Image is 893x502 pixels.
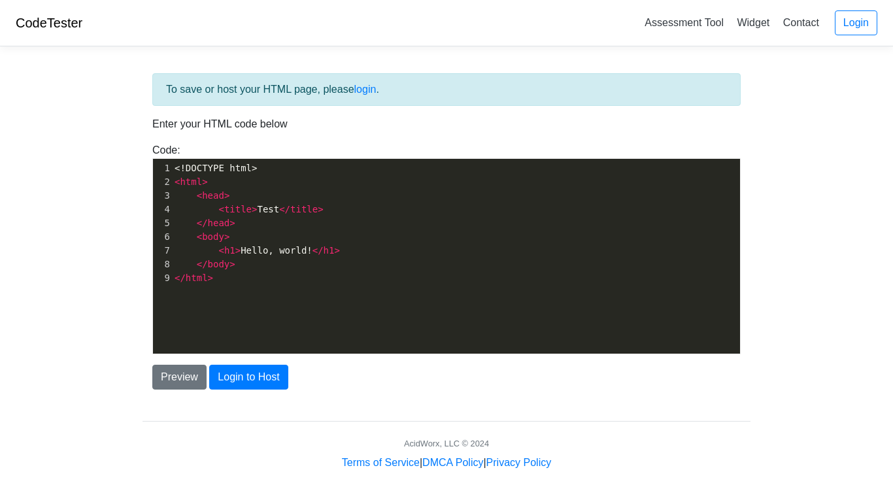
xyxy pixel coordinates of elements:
span: </ [197,218,208,228]
a: DMCA Policy [422,457,483,468]
span: </ [175,273,186,283]
div: 4 [153,203,172,216]
a: Login [835,10,877,35]
div: | | [342,455,551,471]
span: title [224,204,252,214]
span: h1 [324,245,335,256]
a: Assessment Tool [639,12,729,33]
span: > [318,204,323,214]
p: Enter your HTML code below [152,116,741,132]
span: </ [197,259,208,269]
button: Preview [152,365,207,390]
span: > [224,231,229,242]
div: 6 [153,230,172,244]
div: 5 [153,216,172,230]
div: 9 [153,271,172,285]
div: 7 [153,244,172,258]
span: > [229,259,235,269]
span: body [202,231,224,242]
div: 2 [153,175,172,189]
button: Login to Host [209,365,288,390]
span: title [290,204,318,214]
div: 8 [153,258,172,271]
a: Privacy Policy [486,457,552,468]
div: AcidWorx, LLC © 2024 [404,437,489,450]
span: > [252,204,257,214]
span: < [197,190,202,201]
a: Widget [732,12,775,33]
div: To save or host your HTML page, please . [152,73,741,106]
span: > [334,245,339,256]
span: > [235,245,241,256]
span: html [186,273,208,283]
a: login [354,84,377,95]
span: <!DOCTYPE html> [175,163,257,173]
span: < [197,231,202,242]
span: > [208,273,213,283]
span: </ [279,204,290,214]
a: CodeTester [16,16,82,30]
span: Test [175,204,324,214]
div: 3 [153,189,172,203]
span: < [175,176,180,187]
div: Code: [143,142,750,354]
span: Hello, world! [175,245,340,256]
span: > [202,176,207,187]
span: head [202,190,224,201]
span: head [208,218,230,228]
span: html [180,176,202,187]
span: < [218,204,224,214]
span: h1 [224,245,235,256]
div: 1 [153,161,172,175]
a: Terms of Service [342,457,420,468]
span: > [229,218,235,228]
a: Contact [778,12,824,33]
span: </ [312,245,324,256]
span: > [224,190,229,201]
span: body [208,259,230,269]
span: < [218,245,224,256]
